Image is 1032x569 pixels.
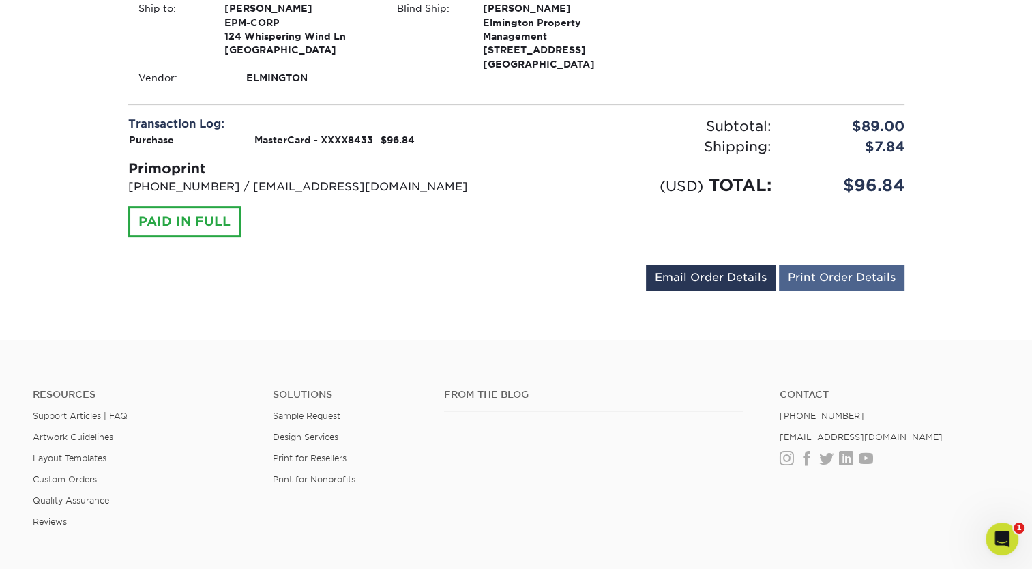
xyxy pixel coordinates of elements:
h4: Resources [33,389,252,400]
a: Custom Orders [33,474,97,484]
span: Elmington Property Management [483,16,635,44]
a: Email Order Details [646,265,776,291]
div: Primoprint [128,158,506,179]
span: 124 Whispering Wind Ln [224,29,377,43]
strong: [GEOGRAPHIC_DATA] [224,1,377,55]
span: EPM-CORP [224,16,377,29]
span: TOTAL: [709,175,771,195]
div: Subtotal: [516,116,782,136]
strong: $96.84 [381,134,415,145]
small: (USD) [660,177,703,194]
div: $96.84 [782,173,915,198]
strong: [GEOGRAPHIC_DATA] [483,1,635,70]
p: [PHONE_NUMBER] / [EMAIL_ADDRESS][DOMAIN_NAME] [128,179,506,195]
a: Print for Resellers [273,453,347,463]
span: 1 [1014,523,1024,534]
h4: Solutions [273,389,424,400]
div: Vendor: [128,71,236,85]
a: Sample Request [273,411,340,421]
div: Ship to: [128,1,214,57]
a: Print Order Details [779,265,904,291]
span: [PERSON_NAME] [224,1,377,15]
div: $89.00 [782,116,915,136]
a: Print for Nonprofits [273,474,355,484]
a: [EMAIL_ADDRESS][DOMAIN_NAME] [780,432,943,442]
a: Quality Assurance [33,495,109,506]
div: Transaction Log: [128,116,506,132]
strong: MasterCard - XXXX8433 [254,134,373,145]
div: PAID IN FULL [128,206,241,237]
a: Reviews [33,516,67,527]
a: [PHONE_NUMBER] [780,411,864,421]
div: $7.84 [782,136,915,157]
div: ELMINGTON [236,71,387,85]
a: Support Articles | FAQ [33,411,128,421]
a: Contact [780,389,999,400]
span: [STREET_ADDRESS] [483,43,635,57]
a: Artwork Guidelines [33,432,113,442]
div: Blind Ship: [387,1,473,71]
h4: From the Blog [444,389,743,400]
a: Design Services [273,432,338,442]
strong: Purchase [129,134,174,145]
iframe: Intercom live chat [986,523,1018,555]
div: Shipping: [516,136,782,157]
a: Layout Templates [33,453,106,463]
span: [PERSON_NAME] [483,1,635,15]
